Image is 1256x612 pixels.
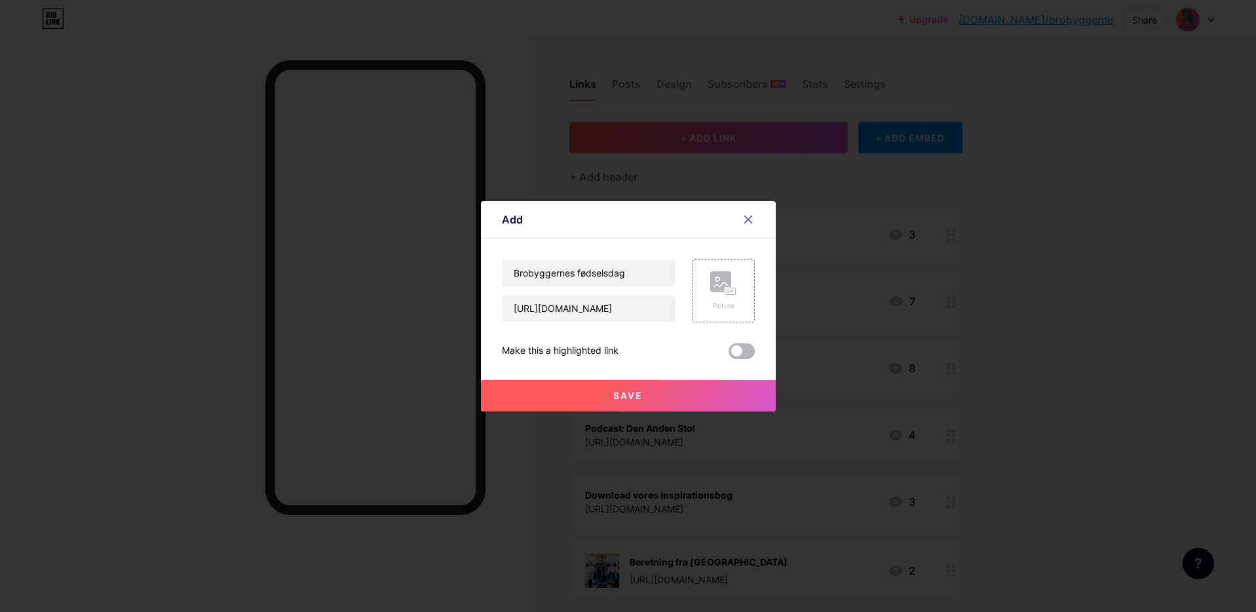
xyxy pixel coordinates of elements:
div: Picture [710,301,736,311]
input: URL [503,296,676,322]
span: Save [613,390,643,401]
input: Title [503,260,676,286]
div: Add [502,212,523,227]
button: Save [481,380,776,411]
div: Make this a highlighted link [502,343,618,359]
